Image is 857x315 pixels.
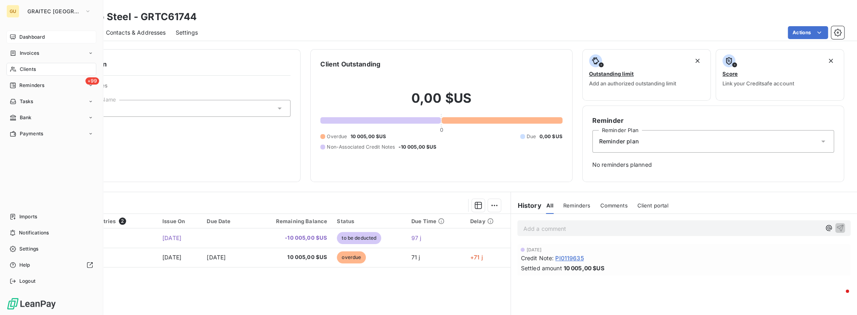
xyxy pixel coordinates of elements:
[19,33,45,41] span: Dashboard
[521,254,554,262] span: Credit Note :
[546,202,553,209] span: All
[207,254,226,261] span: [DATE]
[253,253,328,261] span: 10 005,00 $US
[320,90,562,114] h2: 0,00 $US
[119,218,126,225] span: 2
[337,251,366,263] span: overdue
[411,234,421,241] span: 97 j
[162,218,197,224] div: Issue On
[599,137,639,145] span: Reminder plan
[398,143,436,151] span: -10 005,00 $US
[320,59,380,69] h6: Client Outstanding
[207,218,243,224] div: Due Date
[563,202,590,209] span: Reminders
[716,49,844,101] button: ScoreLink your Creditsafe account
[20,130,43,137] span: Payments
[637,202,668,209] span: Client portal
[20,66,36,73] span: Clients
[722,80,794,87] span: Link your Creditsafe account
[722,70,738,77] span: Score
[539,133,562,140] span: 0,00 $US
[411,218,461,224] div: Due Time
[19,278,35,285] span: Logout
[253,234,328,242] span: -10 005,00 $US
[788,26,828,39] button: Actions
[65,82,291,93] span: Client Properties
[176,29,198,37] span: Settings
[350,133,386,140] span: 10 005,00 $US
[526,247,542,252] span: [DATE]
[589,70,634,77] span: Outstanding limit
[527,133,536,140] span: Due
[19,229,49,236] span: Notifications
[440,126,443,133] span: 0
[20,98,33,105] span: Tasks
[555,254,583,262] span: PI0119635
[49,59,291,69] h6: Client information
[85,77,99,85] span: +99
[592,161,834,169] span: No reminders planned
[19,213,37,220] span: Imports
[589,80,676,87] span: Add an authorized outstanding limit
[592,116,834,125] h6: Reminder
[327,133,347,140] span: Overdue
[65,218,153,225] div: Accounting Entries
[470,218,506,224] div: Delay
[253,218,328,224] div: Remaining Balance
[27,8,81,15] span: GRAITEC [GEOGRAPHIC_DATA]
[511,201,541,210] h6: History
[830,288,849,307] iframe: Intercom live chat
[337,232,381,244] span: to be deducted
[6,5,19,18] div: GU
[20,50,39,57] span: Invoices
[19,261,30,269] span: Help
[337,218,401,224] div: Status
[6,297,56,310] img: Logo LeanPay
[19,82,44,89] span: Reminders
[71,10,197,24] h3: Mundo Steel - GRTC61744
[20,114,32,121] span: Bank
[327,143,395,151] span: Non-Associated Credit Notes
[411,254,420,261] span: 71 j
[19,245,38,253] span: Settings
[600,202,627,209] span: Comments
[521,264,562,272] span: Settled amount
[162,234,181,241] span: [DATE]
[564,264,604,272] span: 10 005,00 $US
[582,49,711,101] button: Outstanding limitAdd an authorized outstanding limit
[106,29,166,37] span: Contacts & Addresses
[6,259,96,271] a: Help
[470,254,483,261] span: +71 j
[162,254,181,261] span: [DATE]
